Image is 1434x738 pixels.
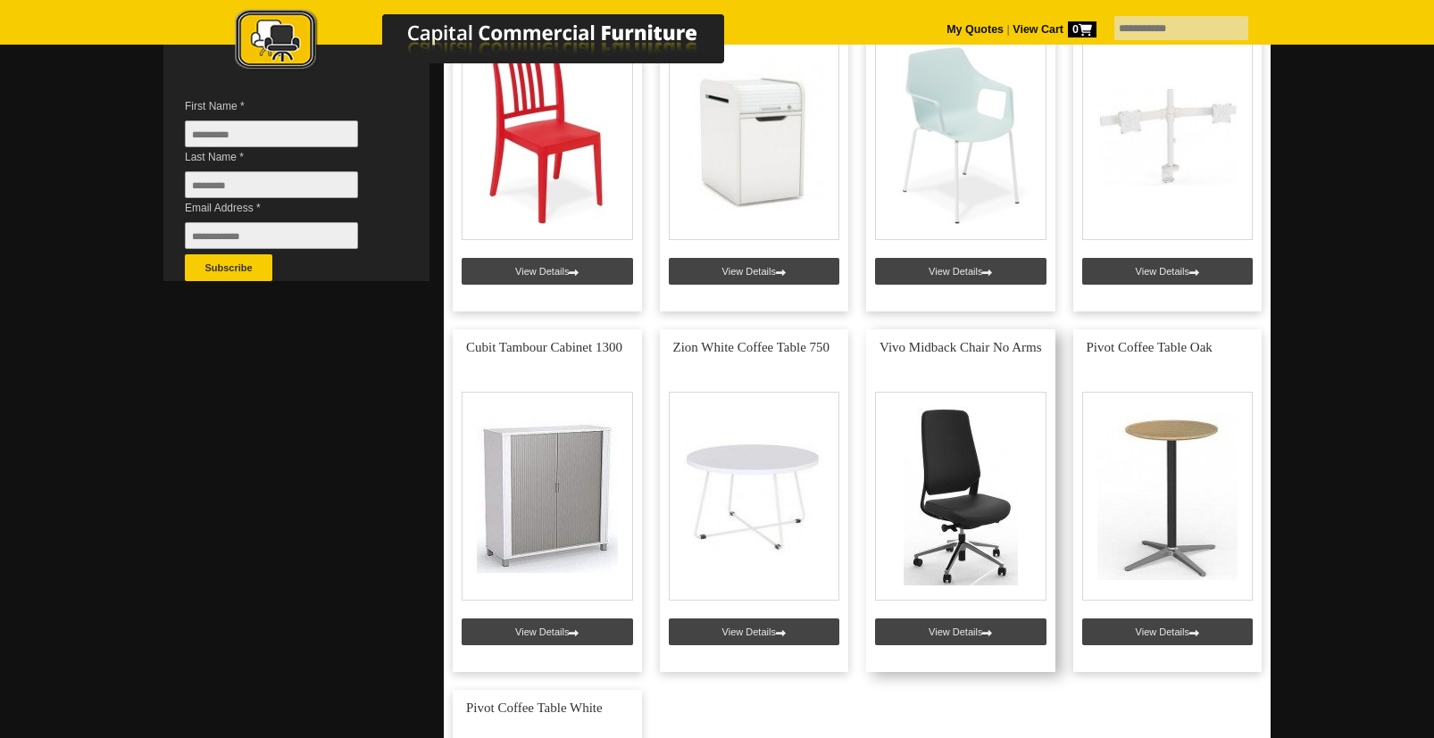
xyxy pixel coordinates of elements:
[185,199,385,217] span: Email Address *
[185,171,358,198] input: Last Name *
[186,9,811,79] a: Capital Commercial Furniture Logo
[186,9,811,74] img: Capital Commercial Furniture Logo
[1068,21,1096,37] span: 0
[1013,23,1096,36] strong: View Cart
[185,254,272,281] button: Subscribe
[185,222,358,249] input: Email Address *
[1010,23,1096,36] a: View Cart0
[185,120,358,147] input: First Name *
[946,23,1004,36] a: My Quotes
[185,97,385,115] span: First Name *
[185,148,385,166] span: Last Name *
